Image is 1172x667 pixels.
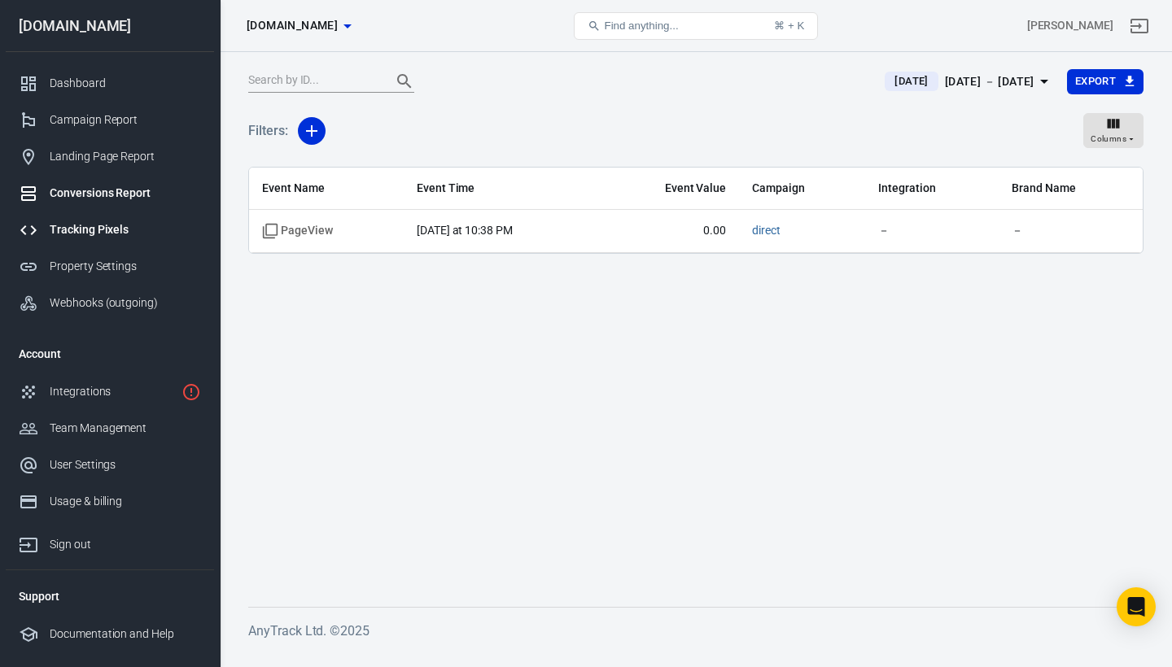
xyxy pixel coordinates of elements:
a: Tracking Pixels [6,211,214,248]
div: Sign out [50,536,201,553]
a: Property Settings [6,248,214,285]
button: Find anything...⌘ + K [574,12,818,40]
h5: Filters: [248,105,288,157]
span: Event Name [262,181,391,197]
div: Conversions Report [50,185,201,202]
svg: 1 networks not verified yet [181,382,201,402]
span: Brand Name [1012,181,1130,197]
a: Webhooks (outgoing) [6,285,214,321]
button: Columns [1083,113,1144,149]
div: Open Intercom Messenger [1117,587,1156,626]
button: Export [1067,69,1144,94]
span: － [878,223,986,239]
span: [DATE] [888,73,934,89]
div: Dashboard [50,75,201,92]
button: [DATE][DATE] － [DATE] [872,68,1066,95]
div: Landing Page Report [50,148,201,165]
button: Search [385,62,424,101]
h6: AnyTrack Ltd. © 2025 [248,621,1144,641]
div: ⌘ + K [774,20,804,32]
span: Event Time [417,181,586,197]
span: direct [752,223,781,239]
a: Campaign Report [6,102,214,138]
div: User Settings [50,456,201,473]
span: － [1012,223,1130,239]
span: Find anything... [604,20,678,32]
li: Support [6,577,214,616]
div: Property Settings [50,258,201,275]
span: 0.00 [612,223,726,239]
div: Webhooks (outgoing) [50,294,201,312]
span: Columns [1091,132,1126,146]
span: Integration [878,181,986,197]
a: Sign out [6,520,214,563]
a: Sign out [1120,7,1159,46]
a: Landing Page Report [6,138,214,175]
a: Conversions Report [6,175,214,211]
div: Account id: GXqx2G2u [1027,17,1113,34]
a: User Settings [6,447,214,483]
span: Standard event name [262,223,333,239]
div: Team Management [50,420,201,437]
a: direct [752,224,781,237]
button: [DOMAIN_NAME] [240,11,357,41]
input: Search by ID... [248,71,378,92]
div: Tracking Pixels [50,221,201,238]
div: Campaign Report [50,111,201,129]
span: worldwidehealthytip.com [247,15,338,36]
a: Team Management [6,410,214,447]
div: Documentation and Help [50,626,201,643]
a: Integrations [6,373,214,410]
div: Usage & billing [50,493,201,510]
div: [DATE] － [DATE] [945,72,1034,92]
li: Account [6,334,214,373]
div: scrollable content [249,168,1143,253]
a: Dashboard [6,65,214,102]
div: [DOMAIN_NAME] [6,19,214,33]
a: Usage & billing [6,483,214,520]
span: Campaign [752,181,852,197]
span: Event Value [612,181,726,197]
time: 2025-08-30T22:38:26-04:00 [417,224,513,237]
div: Integrations [50,383,175,400]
